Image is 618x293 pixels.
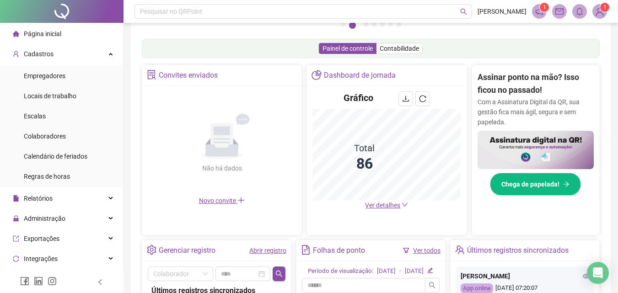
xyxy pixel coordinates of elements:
[364,22,368,27] button: 3
[388,22,393,27] button: 6
[478,6,527,16] span: [PERSON_NAME]
[600,3,609,12] sup: Atualize o seu contato no menu Meus Dados
[313,243,365,258] div: Folhas de ponto
[377,266,396,276] div: [DATE]
[13,256,19,262] span: sync
[324,68,396,83] div: Dashboard de jornada
[24,30,61,37] span: Página inicial
[603,4,607,11] span: 1
[34,277,43,286] span: linkedin
[543,4,546,11] span: 1
[413,247,441,254] a: Ver todos
[429,282,436,289] span: search
[583,273,589,279] span: eye
[24,153,87,160] span: Calendário de feriados
[478,131,594,170] img: banner%2F02c71560-61a6-44d4-94b9-c8ab97240462.png
[24,173,70,180] span: Regras de horas
[308,266,373,276] div: Período de visualização:
[249,247,286,254] a: Abrir registro
[24,255,58,262] span: Integrações
[540,3,549,12] sup: 1
[159,68,218,83] div: Convites enviados
[97,279,103,285] span: left
[24,215,65,222] span: Administração
[535,7,543,16] span: notification
[13,31,19,37] span: home
[461,271,589,281] div: [PERSON_NAME]
[24,92,76,100] span: Locais de trabalho
[24,50,54,58] span: Cadastros
[419,95,426,102] span: reload
[301,245,311,255] span: file-text
[349,22,356,29] button: 2
[365,202,400,209] span: Ver detalhes
[455,245,465,255] span: team
[575,7,584,16] span: bell
[467,243,569,258] div: Últimos registros sincronizados
[275,270,283,277] span: search
[478,71,594,97] h2: Assinar ponto na mão? Isso ficou no passado!
[13,235,19,242] span: export
[405,266,424,276] div: [DATE]
[24,195,53,202] span: Relatórios
[380,22,385,27] button: 5
[460,8,467,15] span: search
[180,163,264,173] div: Não há dados
[13,51,19,57] span: user-add
[341,22,345,27] button: 1
[402,202,408,208] span: down
[24,112,46,120] span: Escalas
[427,267,433,273] span: edit
[322,45,373,52] span: Painel de controle
[399,266,401,276] div: -
[24,72,65,80] span: Empregadores
[397,22,401,27] button: 7
[380,45,419,52] span: Contabilidade
[237,197,245,204] span: plus
[147,70,156,80] span: solution
[490,173,581,196] button: Chega de papelada!
[402,95,409,102] span: download
[501,179,559,189] span: Chega de papelada!
[312,70,321,80] span: pie-chart
[48,277,57,286] span: instagram
[13,215,19,222] span: lock
[365,202,408,209] a: Ver detalhes down
[593,5,607,18] img: 91077
[478,97,594,127] p: Com a Assinatura Digital da QR, sua gestão fica mais ágil, segura e sem papelada.
[372,22,376,27] button: 4
[555,7,564,16] span: mail
[587,262,609,284] div: Open Intercom Messenger
[13,195,19,202] span: file
[563,181,570,187] span: arrow-right
[147,245,156,255] span: setting
[20,277,29,286] span: facebook
[24,235,59,242] span: Exportações
[24,133,66,140] span: Colaboradores
[403,247,409,254] span: filter
[344,91,373,104] h4: Gráfico
[159,243,215,258] div: Gerenciar registro
[199,197,245,204] span: Novo convite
